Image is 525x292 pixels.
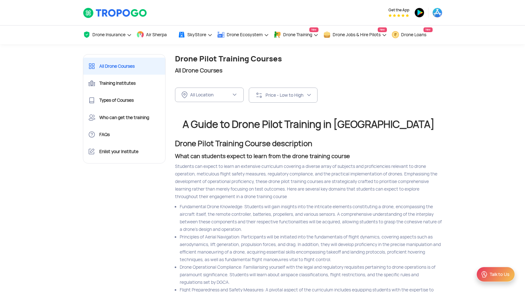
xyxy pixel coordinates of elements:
[187,32,206,37] span: SkyStore
[182,91,188,98] img: ic_location_inActive.svg
[180,233,442,263] li: Principles of Aerial Navigation: Participants will be initiated into the fundamentals of flight d...
[481,271,488,278] img: ic_Support.svg
[333,32,381,37] span: Drone Jobs & Hire Pilots
[83,8,148,18] img: TropoGo Logo
[175,140,442,147] h2: Drone Pilot Training Course description
[217,26,269,44] a: Drone Ecosystem
[178,26,213,44] a: SkyStore
[378,27,387,32] span: New
[180,203,442,233] li: Fundamental Drone Knowledge: Students will gain insights into the intricate elements constituting...
[175,66,442,75] h2: All Drone Courses
[175,163,442,200] div: Students can expect to learn an extensive curriculum covering a diverse array of subjects and pro...
[190,92,231,98] div: All Location
[83,58,166,75] a: All Drone Courses
[146,32,167,37] span: Air Sherpa
[175,88,244,102] button: All Location
[249,88,318,103] button: Price - Low to High
[175,152,442,160] h3: What can students expect to learn from the drone training course
[265,92,306,98] div: Price - Low to High
[83,126,166,143] a: FAQs
[83,92,166,109] a: Types of Courses
[83,26,132,44] a: Drone Insurance
[414,8,424,18] img: ic_playstore.png
[180,263,442,286] li: Drone Operational Compliance: Familiarising yourself with the legal and regulatory requisites per...
[175,54,442,63] h1: Drone Pilot Training Courses
[401,32,426,37] span: Drone Loans
[309,27,318,32] span: New
[274,26,318,44] a: Drone TrainingNew
[175,119,442,130] h2: A Guide to Drone Pilot Training in [GEOGRAPHIC_DATA]
[232,92,237,97] img: ic_chevron_down.svg
[83,143,166,160] a: Enlist your Institute
[392,26,433,44] a: Drone LoansNew
[83,75,166,92] a: Training Institutes
[137,26,173,44] a: Air Sherpa
[92,32,125,37] span: Drone Insurance
[388,8,409,13] span: Get the App
[323,26,387,44] a: Drone Jobs & Hire PilotsNew
[227,32,263,37] span: Drone Ecosystem
[432,8,442,18] img: ic_appstore.png
[283,32,312,37] span: Drone Training
[423,27,433,32] span: New
[388,14,409,17] img: App Raking
[83,109,166,126] a: Who can get the training
[489,271,510,278] div: Talk to Us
